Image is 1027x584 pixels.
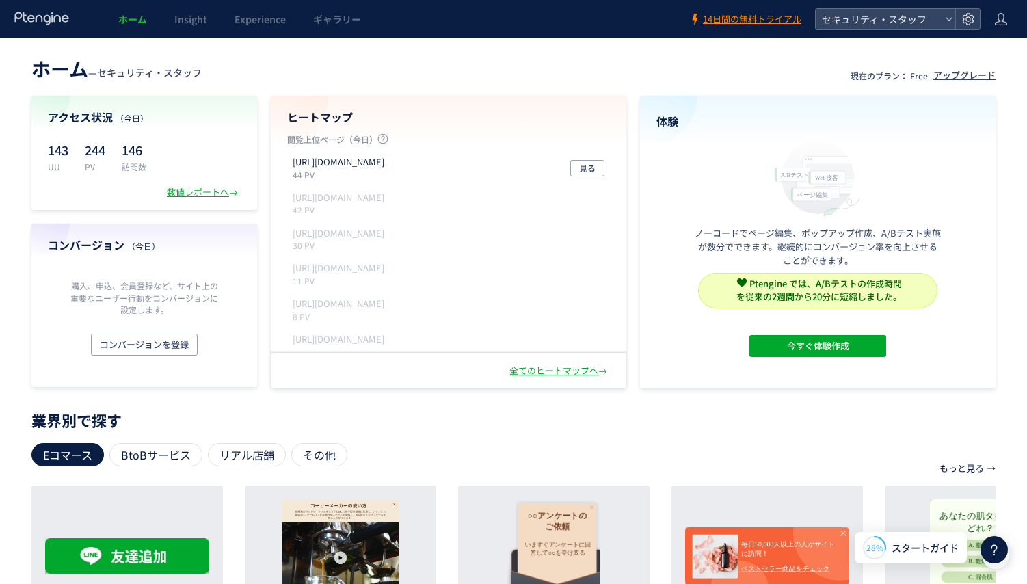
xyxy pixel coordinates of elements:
span: Insight [174,12,207,26]
button: 今すぐ体験作成 [749,335,886,357]
p: https://motivate-s.co.jp/saiyo [293,191,384,204]
span: セキュリティ・スタッフ [97,66,202,79]
p: 42 PV [293,204,390,215]
div: 全てのヒートマップへ [509,364,610,377]
h4: コンバージョン [48,237,241,253]
span: 14日間の無料トライアル [703,13,801,26]
span: ホーム [118,12,147,26]
h4: ヒートマップ [287,109,610,125]
a: 14日間の無料トライアル [689,13,801,26]
div: リアル店舗 [208,443,286,466]
span: コンバージョンを登録 [100,334,189,356]
p: https://motivate-s.co.jp [293,227,384,240]
p: 購入、申込、会員登録など、サイト上の重要なユーザー行動をコンバージョンに設定します。 [67,280,222,315]
div: BtoBサービス [109,443,202,466]
p: ノーコードでページ編集、ポップアップ作成、A/Bテスト実施が数分でできます。継続的にコンバージョン率を向上させることができます。 [695,226,941,267]
p: https://motivate-s.co.jp/column/irai/22083.html [293,262,384,275]
p: 11 PV [293,275,390,287]
p: もっと見る [939,457,984,480]
p: 44 PV [293,169,390,181]
span: 見る [579,160,596,176]
div: Eコマース [31,443,104,466]
p: 現在のプラン： Free [851,70,928,81]
p: UU [48,161,68,172]
span: ギャラリー [313,12,361,26]
p: https://motivate-s.co.jp/document.html [293,333,384,346]
h4: アクセス状況 [48,109,241,125]
img: home_experience_onbo_jp-C5-EgdA0.svg [768,137,868,217]
p: 146 [122,139,146,161]
p: 30 PV [293,239,390,251]
p: 閲覧上位ページ（今日） [287,133,610,150]
p: 7 PV [293,345,390,357]
p: 訪問数 [122,161,146,172]
div: 数値レポートへ [167,186,241,199]
p: → [987,457,996,480]
p: https://lp.motivate-s.co.jp [293,156,384,169]
div: アップグレード [933,69,996,82]
span: Ptengine では、A/Bテストの作成時間 を従来の2週間から20分に短縮しました。 [736,277,902,303]
button: 見る [570,160,604,176]
h4: 体験 [656,114,979,129]
button: コンバージョンを登録 [91,334,198,356]
span: ホーム [31,55,88,82]
span: （今日） [127,240,160,252]
span: スタートガイド [892,541,959,555]
img: svg+xml,%3c [737,278,747,287]
p: PV [85,161,105,172]
p: 143 [48,139,68,161]
p: 業界別で探す [31,416,996,424]
span: 今すぐ体験作成 [787,335,849,357]
p: 244 [85,139,105,161]
span: Experience [235,12,286,26]
p: 8 PV [293,310,390,322]
span: セキュリティ・スタッフ [818,9,939,29]
div: その他 [291,443,347,466]
p: https://motivate-s.co.jp/company.html [293,297,384,310]
div: — [31,55,202,82]
span: （今日） [116,112,148,124]
span: 28% [866,542,883,553]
